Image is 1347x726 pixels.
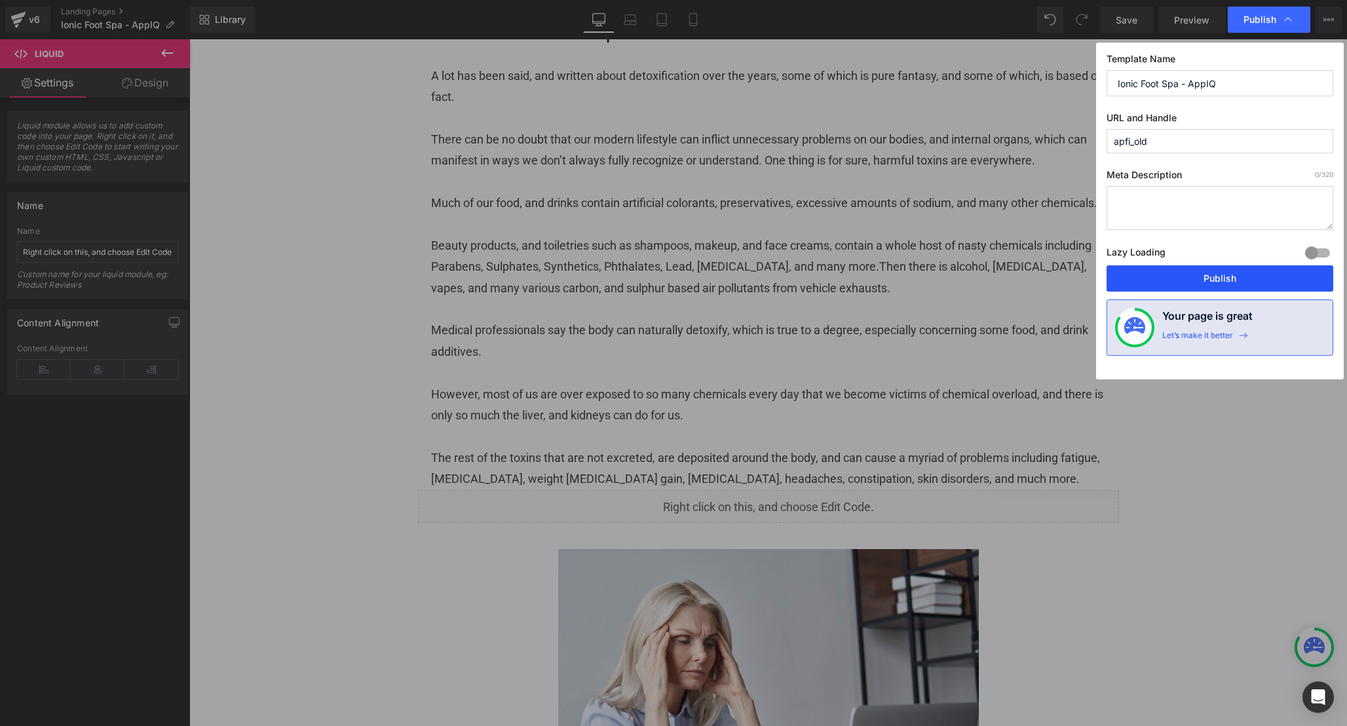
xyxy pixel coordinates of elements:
label: Meta Description [1107,169,1333,186]
p: Beauty products, and toiletries such as shampoos, makeup, and face creams, contain a whole host o... [242,196,917,259]
label: Lazy Loading [1107,244,1166,265]
span: The rest of the toxins that are not excreted, are deposited around the body, and can cause a myri... [242,411,911,446]
p: There can be no doubt that our modern lifestyle can inflict unnecessary problems on our bodies, a... [242,90,917,132]
span: However, most of us are over exposed to so many chemicals every day that we become victims of che... [242,348,914,383]
span: /320 [1315,170,1333,178]
h4: Your page is great [1162,308,1253,330]
span: Publish [1243,14,1276,26]
button: Publish [1107,265,1333,292]
p: Much of our food, and drinks contain artificial colorants, preservatives, excessive amounts of so... [242,153,917,174]
label: Template Name [1107,53,1333,70]
span: Then there is alcohol, [MEDICAL_DATA], vapes, and many various carbon, and sulphur based air poll... [242,220,898,255]
span: 0 [1315,170,1319,178]
p: A lot has been said, and written about detoxification over the years, some of which is pure fanta... [242,26,917,69]
p: Medical professionals say the body can naturally detoxify, which is true to a degree, especially ... [242,280,917,323]
div: Let’s make it better [1162,330,1233,347]
label: URL and Handle [1107,112,1333,129]
img: onboarding-status.svg [1124,317,1145,338]
div: Open Intercom Messenger [1302,681,1334,713]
